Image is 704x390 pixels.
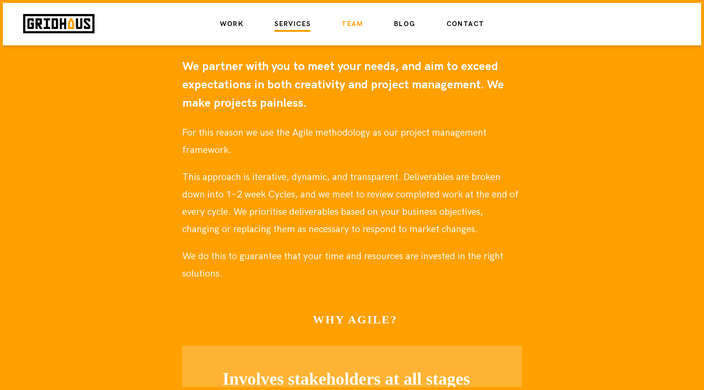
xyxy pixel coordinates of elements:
[394,16,416,32] a: Blog
[656,342,692,378] iframe: Drift Widget Chat Controller
[182,168,522,238] p: This approach is iterative, dynamic, and transparent. Deliverables are broken down into 1–2 week ...
[182,124,522,159] p: For this reason we use the Agile methodology as our project management framework.
[341,16,363,32] a: Team
[182,248,522,282] p: We do this to guarantee that your time and resources are invested in the right solutions.
[505,241,698,348] iframe: Drift Widget Chat Window
[220,16,244,32] a: Work
[274,16,311,32] a: Services
[447,16,485,32] a: Contact
[182,57,522,112] div: We partner with you to meet your needs, and aim to exceed expectations in both creativity and pro...
[23,14,95,33] img: Gridhaus logo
